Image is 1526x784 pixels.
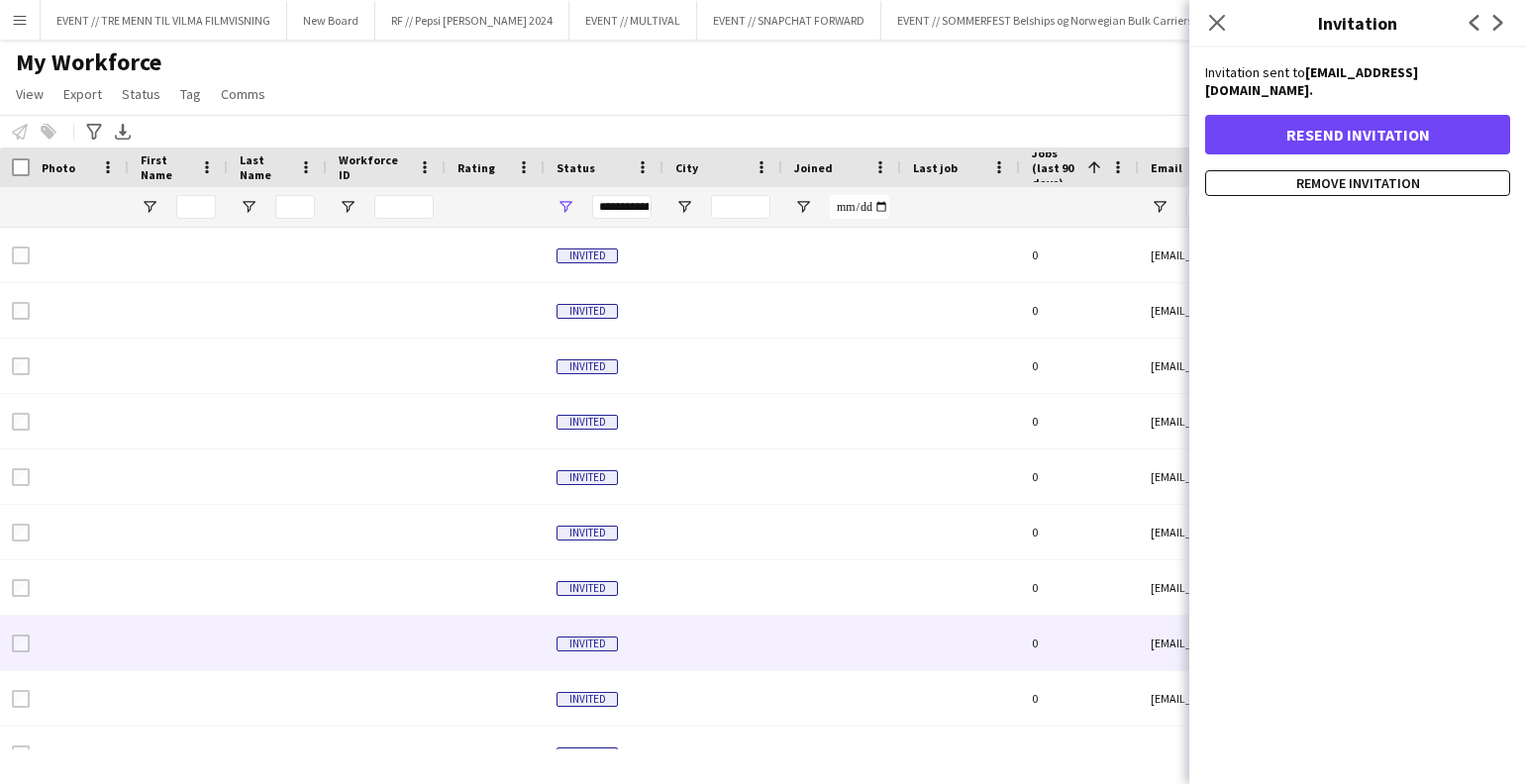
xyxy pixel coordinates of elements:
span: Email [1151,160,1182,175]
button: EVENT // SOMMERFEST Belships og Norwegian Bulk Carriers [881,1,1209,40]
span: Status [557,160,595,175]
div: 0 [1020,505,1139,559]
span: Invited [557,248,618,263]
button: Open Filter Menu [141,198,158,216]
button: EVENT // MULTIVAL [569,1,697,40]
input: Row Selection is disabled for this row (unchecked) [12,413,30,431]
button: Open Filter Menu [557,198,574,216]
h3: Invitation [1189,10,1526,36]
input: Row Selection is disabled for this row (unchecked) [12,357,30,375]
div: 0 [1020,727,1139,781]
span: Invited [557,637,618,651]
button: EVENT // TRE MENN TIL VILMA FILMVISNING [41,1,287,40]
span: Photo [42,160,75,175]
span: Last job [913,160,958,175]
div: 0 [1020,560,1139,615]
span: Invited [557,470,618,485]
span: Tag [180,85,201,103]
span: Jobs (last 90 days) [1032,146,1079,190]
input: Row Selection is disabled for this row (unchecked) [12,468,30,486]
span: First Name [141,152,192,182]
span: Invited [557,359,618,374]
span: Comms [221,85,265,103]
span: View [16,85,44,103]
input: Email Filter Input [1186,195,1523,219]
button: Resend invitation [1205,115,1510,154]
div: 0 [1020,228,1139,282]
input: First Name Filter Input [176,195,216,219]
button: EVENT // SNAPCHAT FORWARD [697,1,881,40]
span: Invited [557,415,618,430]
span: Invited [557,581,618,596]
button: Open Filter Menu [675,198,693,216]
input: Row Selection is disabled for this row (unchecked) [12,246,30,264]
div: 0 [1020,283,1139,338]
input: Row Selection is disabled for this row (unchecked) [12,579,30,597]
strong: [EMAIL_ADDRESS][DOMAIN_NAME]. [1205,63,1418,99]
div: 0 [1020,394,1139,448]
button: RF // Pepsi [PERSON_NAME] 2024 [375,1,569,40]
div: 0 [1020,671,1139,726]
input: Joined Filter Input [830,195,889,219]
button: Remove invitation [1205,170,1510,196]
app-action-btn: Advanced filters [82,120,106,144]
span: Export [63,85,102,103]
p: Invitation sent to [1205,63,1510,99]
a: Export [55,81,110,107]
span: Last Name [240,152,291,182]
div: 0 [1020,339,1139,393]
span: Joined [794,160,833,175]
span: Workforce ID [339,152,410,182]
span: Invited [557,747,618,762]
input: Row Selection is disabled for this row (unchecked) [12,745,30,763]
a: View [8,81,51,107]
a: Status [114,81,168,107]
button: New Board [287,1,375,40]
button: Open Filter Menu [339,198,356,216]
input: Last Name Filter Input [275,195,315,219]
span: Invited [557,692,618,707]
input: City Filter Input [711,195,770,219]
button: Open Filter Menu [1151,198,1169,216]
div: 0 [1020,449,1139,504]
input: Row Selection is disabled for this row (unchecked) [12,524,30,541]
input: Row Selection is disabled for this row (unchecked) [12,302,30,320]
input: Workforce ID Filter Input [374,195,434,219]
button: Open Filter Menu [240,198,257,216]
div: 0 [1020,616,1139,670]
a: Comms [213,81,273,107]
app-action-btn: Export XLSX [111,120,135,144]
span: City [675,160,698,175]
span: Invited [557,526,618,540]
button: Open Filter Menu [794,198,812,216]
a: Tag [172,81,209,107]
span: Invited [557,304,618,319]
input: Row Selection is disabled for this row (unchecked) [12,690,30,708]
input: Row Selection is disabled for this row (unchecked) [12,635,30,652]
span: Rating [458,160,495,175]
span: Status [122,85,160,103]
span: My Workforce [16,48,161,77]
